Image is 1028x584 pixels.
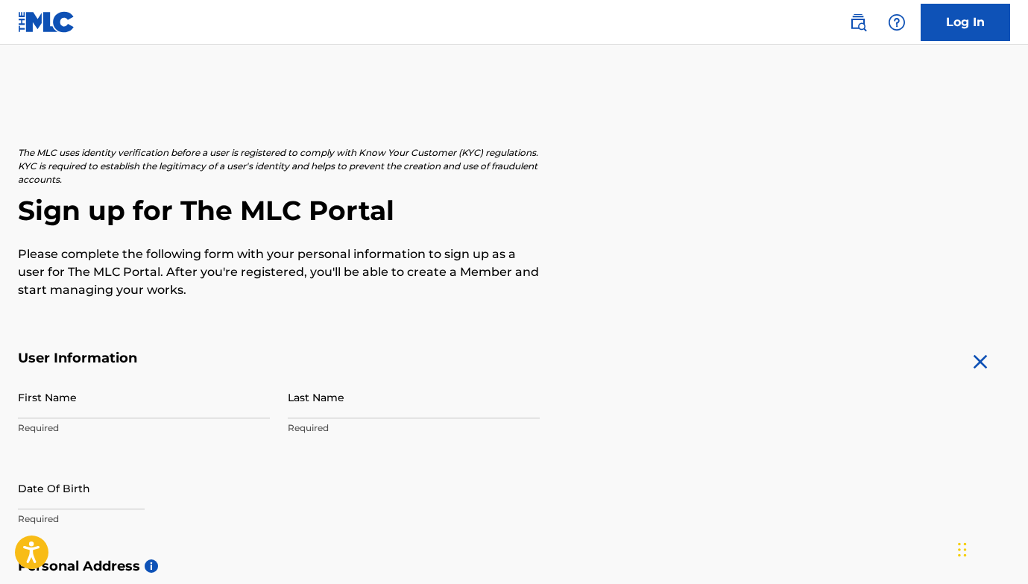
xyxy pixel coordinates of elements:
img: search [849,13,867,31]
p: Please complete the following form with your personal information to sign up as a user for The ML... [18,245,540,299]
h5: User Information [18,350,540,367]
img: MLC Logo [18,11,75,33]
span: i [145,559,158,573]
div: Help [882,7,912,37]
iframe: Chat Widget [953,512,1028,584]
p: Required [288,421,540,435]
p: Required [18,512,270,526]
img: help [888,13,906,31]
img: close [968,350,992,374]
p: The MLC uses identity verification before a user is registered to comply with Know Your Customer ... [18,146,540,186]
h2: Sign up for The MLC Portal [18,194,1010,227]
div: Drag [958,527,967,572]
p: Required [18,421,270,435]
a: Public Search [843,7,873,37]
a: Log In [921,4,1010,41]
h5: Personal Address [18,558,1010,575]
